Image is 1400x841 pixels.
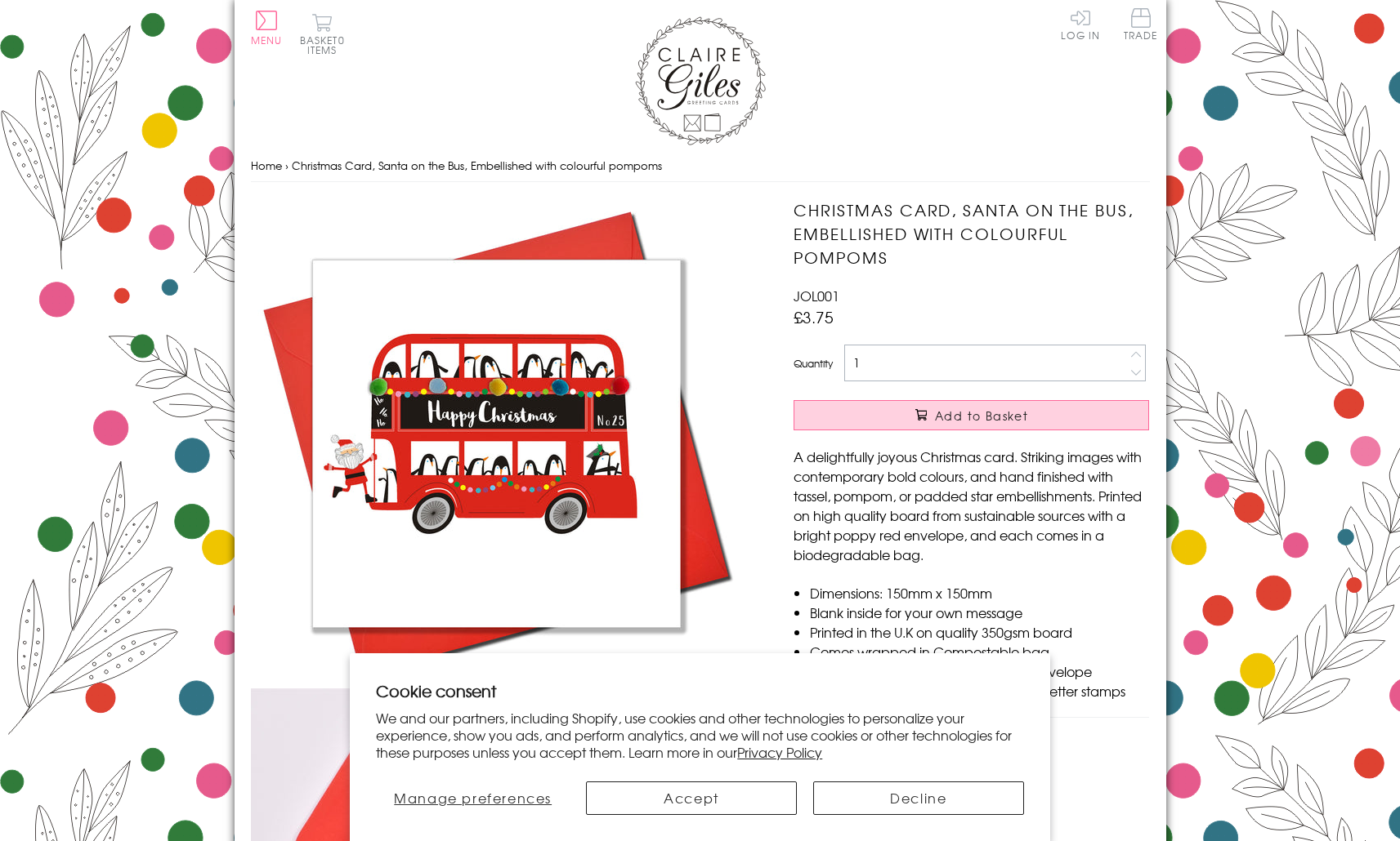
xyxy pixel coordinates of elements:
button: Basket0 items [300,13,345,55]
a: Privacy Policy [737,742,822,762]
p: A delightfully joyous Christmas card. Striking images with contemporary bold colours, and hand fi... [794,447,1149,564]
img: Christmas Card, Santa on the Bus, Embellished with colourful pompoms [251,198,741,688]
span: Trade [1124,8,1158,40]
span: 0 items [307,33,345,57]
p: We and our partners, including Shopify, use cookies and other technologies to personalize your ex... [376,710,1024,760]
a: Log In [1061,8,1100,40]
label: Quantity [794,356,833,371]
span: Manage preferences [394,788,552,808]
img: Claire Giles Greetings Cards [635,16,766,145]
span: £3.75 [794,305,834,328]
span: Add to Basket [935,407,1028,424]
nav: breadcrumbs [251,149,1150,183]
button: Manage preferences [376,781,570,815]
button: Add to Basket [794,400,1149,430]
a: Trade [1124,8,1158,43]
li: Printed in the U.K on quality 350gsm board [810,622,1149,642]
span: JOL001 [794,286,839,305]
li: Comes wrapped in Compostable bag [810,642,1149,661]
span: Christmas Card, Santa on the Bus, Embellished with colourful pompoms [292,158,662,173]
button: Accept [586,781,797,815]
span: Menu [251,33,283,47]
button: Menu [251,11,283,45]
span: › [285,158,288,173]
h1: Christmas Card, Santa on the Bus, Embellished with colourful pompoms [794,198,1149,269]
li: Dimensions: 150mm x 150mm [810,583,1149,603]
a: Home [251,158,282,173]
li: Blank inside for your own message [810,603,1149,622]
button: Decline [813,781,1024,815]
h2: Cookie consent [376,679,1024,702]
